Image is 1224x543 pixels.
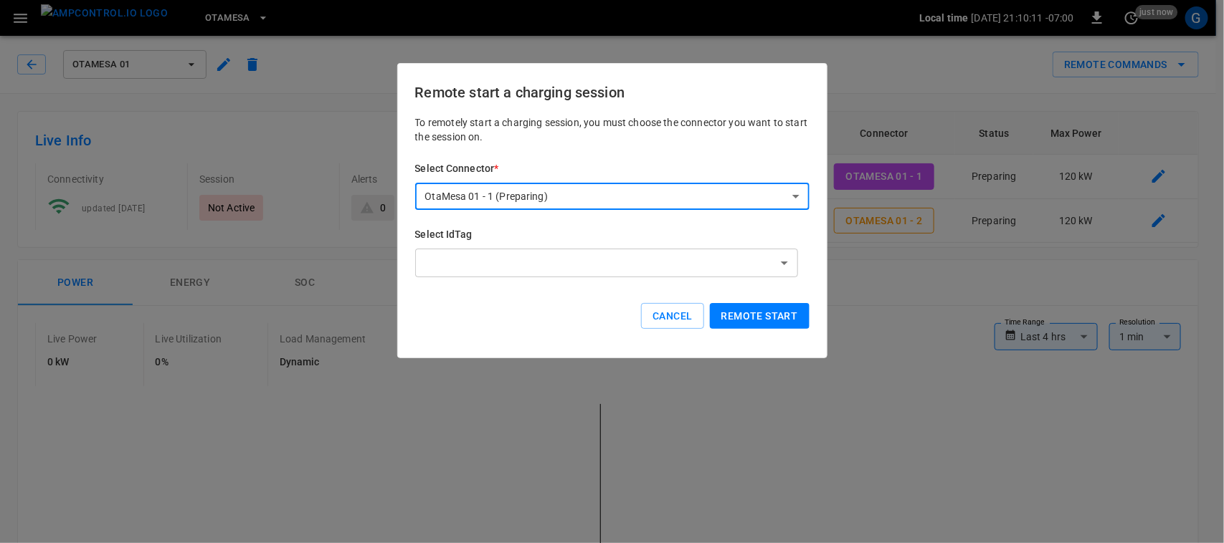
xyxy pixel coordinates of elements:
button: Remote start [710,303,810,330]
p: To remotely start a charging session, you must choose the connector you want to start the session... [415,115,810,144]
h6: Select Connector [415,161,810,177]
button: Cancel [641,303,703,330]
div: OtaMesa 01 - 1 (Preparing) [415,183,810,210]
h6: Select IdTag [415,227,810,243]
h6: Remote start a charging session [415,81,810,104]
